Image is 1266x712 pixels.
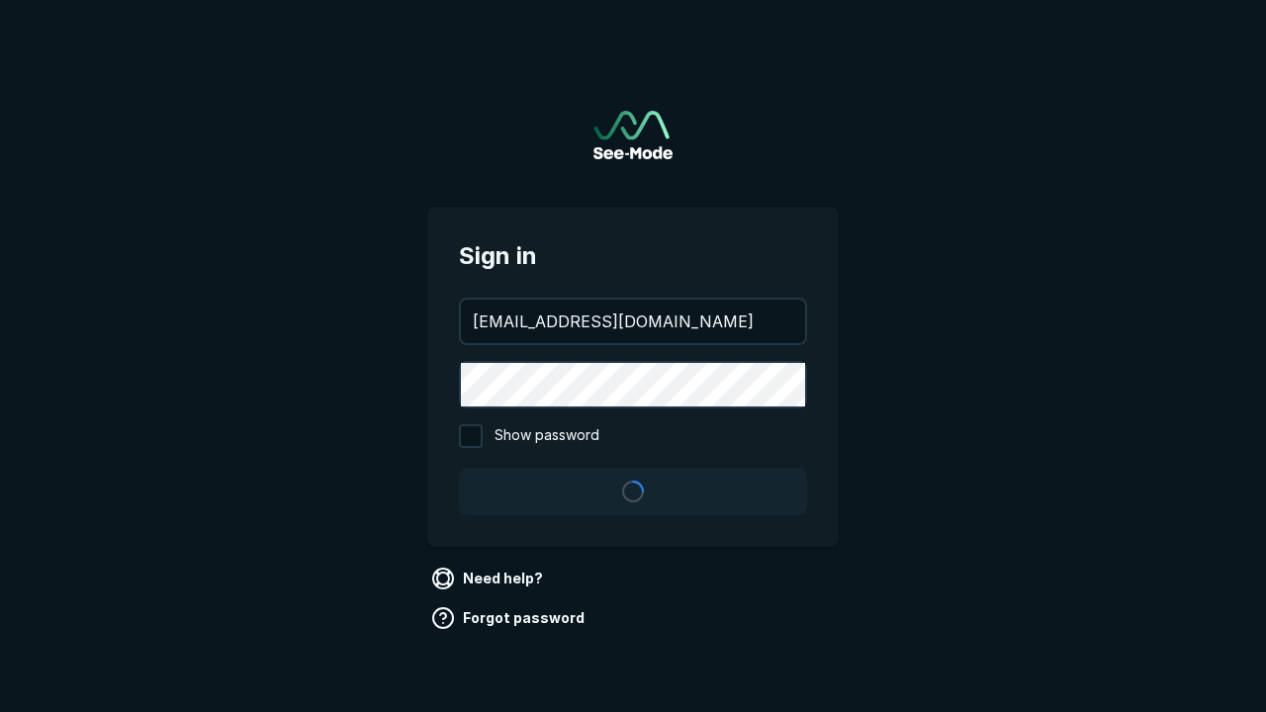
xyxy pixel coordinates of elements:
a: Forgot password [427,602,592,634]
span: Show password [495,424,599,448]
a: Go to sign in [593,111,673,159]
img: See-Mode Logo [593,111,673,159]
span: Sign in [459,238,807,274]
input: your@email.com [461,300,805,343]
a: Need help? [427,563,551,594]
